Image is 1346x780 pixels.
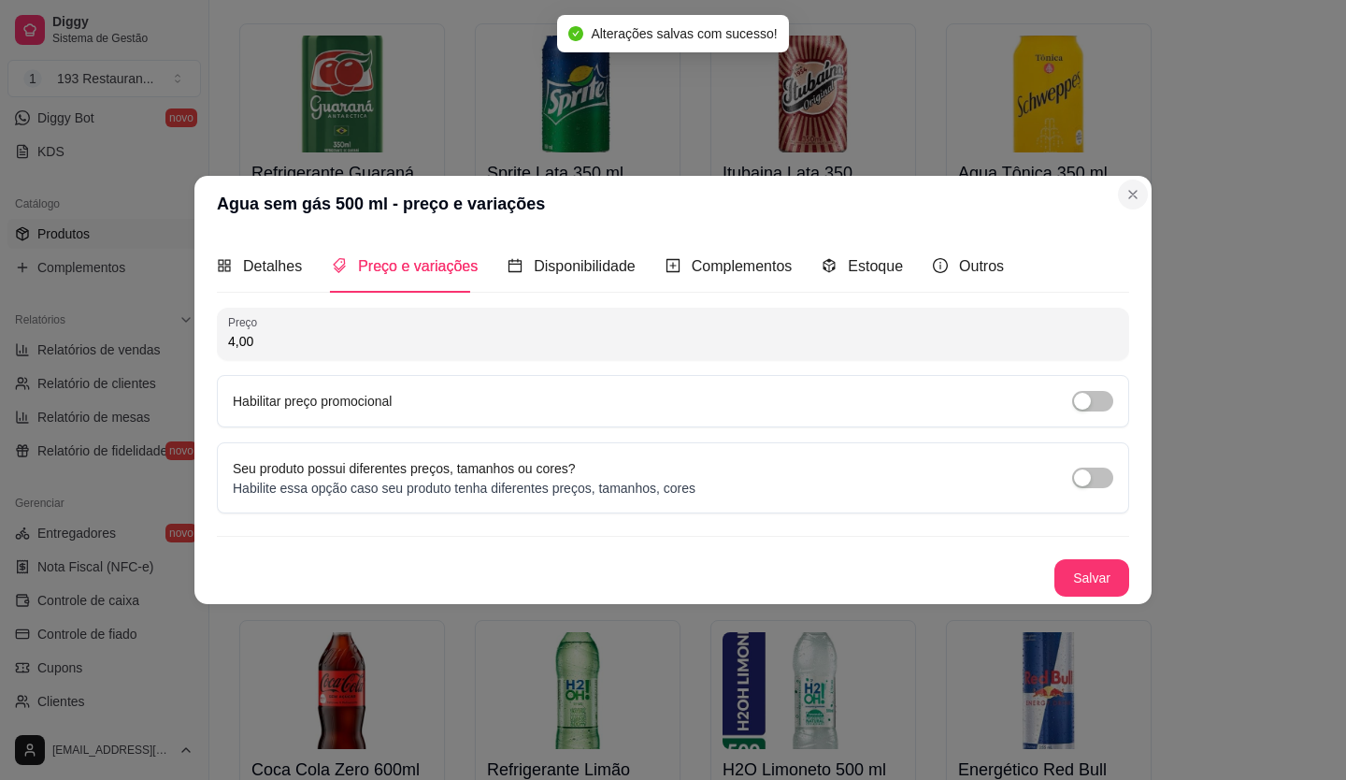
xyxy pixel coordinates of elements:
span: check-circle [568,26,583,41]
span: info-circle [933,258,948,273]
span: Disponibilidade [534,258,636,274]
span: appstore [217,258,232,273]
span: Detalhes [243,258,302,274]
span: tags [332,258,347,273]
span: Estoque [848,258,903,274]
span: Preço e variações [358,258,478,274]
span: code-sandbox [822,258,837,273]
input: Preço [228,332,1118,351]
span: plus-square [666,258,680,273]
label: Seu produto possui diferentes preços, tamanhos ou cores? [233,461,576,476]
label: Preço [228,314,264,330]
header: Agua sem gás 500 ml - preço e variações [194,176,1152,232]
button: Close [1118,180,1148,209]
button: Salvar [1054,559,1129,597]
label: Habilitar preço promocional [233,394,392,409]
span: calendar [508,258,523,273]
span: Outros [959,258,1004,274]
p: Habilite essa opção caso seu produto tenha diferentes preços, tamanhos, cores [233,479,695,498]
span: Alterações salvas com sucesso! [591,26,777,41]
span: Complementos [692,258,793,274]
